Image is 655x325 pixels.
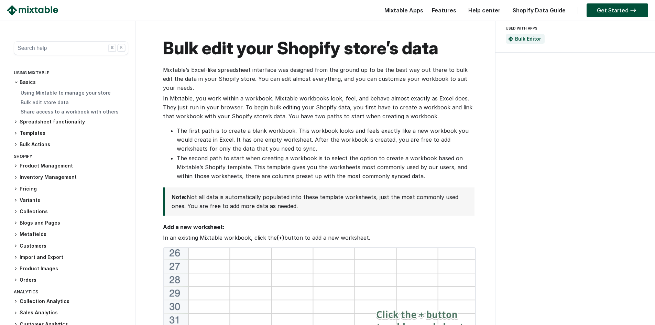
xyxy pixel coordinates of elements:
[14,208,128,215] h3: Collections
[506,24,642,32] div: USED WITH APPS
[14,254,128,261] h3: Import and Export
[177,154,474,181] li: The second path to start when creating a workbook is to select the option to create a workbook ba...
[177,126,474,153] li: The first path is to create a blank workbook. This workbook looks and feels exactly like a new wo...
[118,44,125,52] div: K
[14,265,128,272] h3: Product Images
[465,7,504,14] a: Help center
[14,41,128,55] button: Search help ⌘ K
[508,36,513,42] img: Mixtable Spreadsheet Bulk Editor App
[163,233,474,242] p: In an existing Mixtable workbook, click the button to add a new worksheet.
[14,162,128,170] h3: Product Management
[14,197,128,204] h3: Variants
[21,109,119,115] a: Share access to a workbook with others
[21,99,69,105] a: Bulk edit store data
[587,3,648,17] a: Get Started
[428,7,460,14] a: Features
[163,224,225,230] strong: Add а new worksheet:
[509,7,569,14] a: Shopify Data Guide
[14,298,128,305] h3: Collection Analytics
[14,185,128,193] h3: Pricing
[172,194,187,201] strong: Note:
[14,277,128,284] h3: Orders
[277,234,284,241] strong: (+)
[14,219,128,227] h3: Blogs and Pages
[163,65,474,92] p: Mixtable’s Excel-like spreadsheet interface was designed from the ground up to be the best way ou...
[163,94,474,121] p: In Mixtable, you work within a workbook. Mixtable workbooks look, feel, and behave almost exactly...
[381,5,423,19] div: Mixtable Apps
[629,8,638,12] img: arrow-right.svg
[14,69,128,79] div: Using Mixtable
[172,193,464,210] p: Not all data is automatically populated into these template worksheets, just the most commonly us...
[14,79,128,86] h3: Basics
[14,231,128,238] h3: Metafields
[14,174,128,181] h3: Inventory Management
[14,118,128,126] h3: Spreadsheet functionality
[163,38,474,58] h1: Bulk edit your Shopify store’s data
[14,130,128,137] h3: Templates
[14,152,128,162] div: Shopify
[108,44,116,52] div: ⌘
[515,36,541,42] a: Bulk Editor
[21,90,111,96] a: Using Mixtable to manage your store
[14,288,128,298] div: Analytics
[14,309,128,316] h3: Sales Analytics
[14,141,128,148] h3: Bulk Actions
[14,242,128,250] h3: Customers
[7,5,58,15] img: Mixtable logo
